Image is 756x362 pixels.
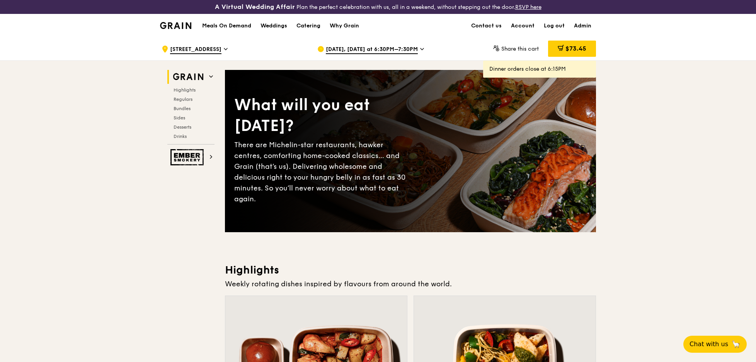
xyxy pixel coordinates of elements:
[225,263,596,277] h3: Highlights
[326,46,418,54] span: [DATE], [DATE] at 6:30PM–7:30PM
[174,134,187,139] span: Drinks
[325,14,364,37] a: Why Grain
[569,14,596,37] a: Admin
[234,95,410,136] div: What will you eat [DATE]?
[501,46,539,52] span: Share this cart
[225,279,596,289] div: Weekly rotating dishes inspired by flavours from around the world.
[170,149,206,165] img: Ember Smokery web logo
[174,124,191,130] span: Desserts
[515,4,541,10] a: RSVP here
[506,14,539,37] a: Account
[261,14,287,37] div: Weddings
[202,22,251,30] h1: Meals On Demand
[160,22,191,29] img: Grain
[683,336,747,353] button: Chat with us🦙
[170,70,206,84] img: Grain web logo
[467,14,506,37] a: Contact us
[731,340,741,349] span: 🦙
[539,14,569,37] a: Log out
[170,46,221,54] span: [STREET_ADDRESS]
[174,97,192,102] span: Regulars
[234,139,410,204] div: There are Michelin-star restaurants, hawker centres, comforting home-cooked classics… and Grain (...
[296,14,320,37] div: Catering
[256,14,292,37] a: Weddings
[489,65,590,73] div: Dinner orders close at 6:15PM
[215,3,295,11] h3: A Virtual Wedding Affair
[292,14,325,37] a: Catering
[155,3,601,11] div: Plan the perfect celebration with us, all in a weekend, without stepping out the door.
[174,106,191,111] span: Bundles
[330,14,359,37] div: Why Grain
[690,340,728,349] span: Chat with us
[160,14,191,37] a: GrainGrain
[174,87,196,93] span: Highlights
[565,45,586,52] span: $73.45
[174,115,185,121] span: Sides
